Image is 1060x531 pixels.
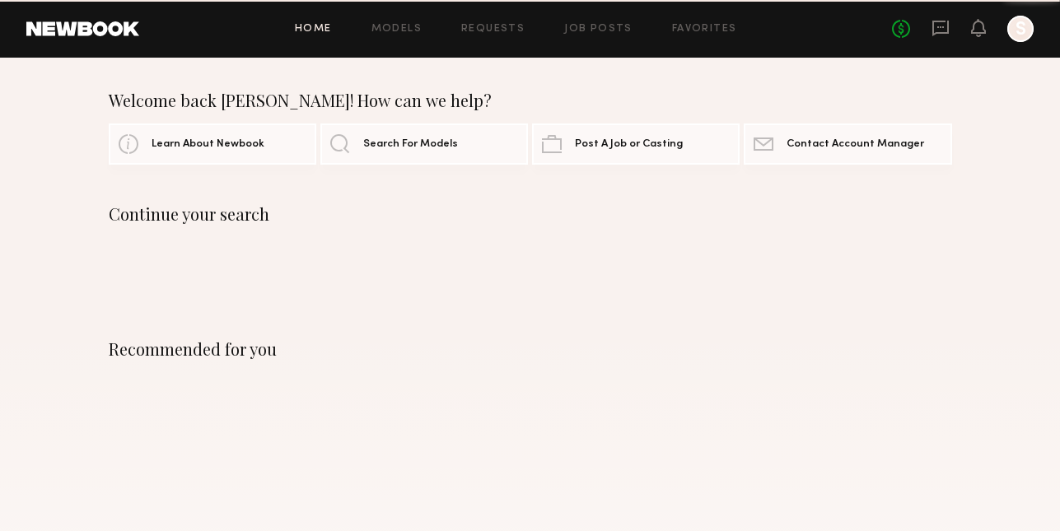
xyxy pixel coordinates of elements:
a: Models [371,24,422,35]
a: Requests [461,24,525,35]
span: Search For Models [363,139,458,150]
span: Contact Account Manager [787,139,924,150]
a: Contact Account Manager [744,123,951,165]
a: Favorites [672,24,737,35]
a: Home [295,24,332,35]
a: S [1007,16,1034,42]
a: Job Posts [564,24,633,35]
a: Search For Models [320,123,528,165]
a: Post A Job or Casting [532,123,740,165]
span: Post A Job or Casting [575,139,683,150]
div: Welcome back [PERSON_NAME]! How can we help? [109,91,952,110]
div: Continue your search [109,204,952,224]
div: Recommended for you [109,339,952,359]
span: Learn About Newbook [152,139,264,150]
a: Learn About Newbook [109,123,316,165]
